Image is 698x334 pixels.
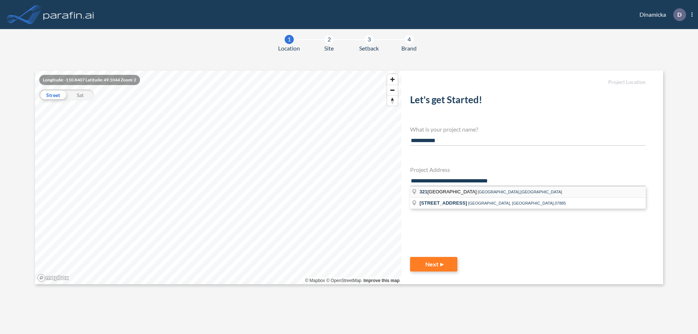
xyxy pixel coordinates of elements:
p: D [677,11,682,18]
span: [GEOGRAPHIC_DATA] [420,189,478,194]
span: [STREET_ADDRESS] [420,200,467,206]
span: Site [324,44,334,53]
div: 2 [325,35,334,44]
span: [GEOGRAPHIC_DATA], [GEOGRAPHIC_DATA],07885 [468,201,566,205]
button: Zoom in [387,74,398,85]
span: 321 [420,189,428,194]
div: 3 [365,35,374,44]
h4: What is your project name? [410,126,646,133]
a: OpenStreetMap [326,278,361,283]
button: Next [410,257,457,271]
button: Reset bearing to north [387,95,398,106]
div: 1 [285,35,294,44]
span: Location [278,44,300,53]
div: Longitude: -110.8407 Latitude: 49.1044 Zoom: 2 [39,75,140,85]
a: Mapbox [305,278,325,283]
span: Brand [401,44,417,53]
span: [GEOGRAPHIC_DATA],[GEOGRAPHIC_DATA] [478,190,562,194]
span: Setback [359,44,379,53]
h5: Project Location [410,79,646,85]
div: Dinamicka [629,8,693,21]
div: Street [39,89,67,100]
a: Improve this map [364,278,400,283]
h2: Let's get Started! [410,94,646,108]
a: Mapbox homepage [37,274,69,282]
div: 4 [405,35,414,44]
canvas: Map [35,71,401,284]
img: logo [42,7,96,22]
span: Reset bearing to north [387,96,398,106]
button: Zoom out [387,85,398,95]
h4: Project Address [410,166,646,173]
div: Sat [67,89,94,100]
